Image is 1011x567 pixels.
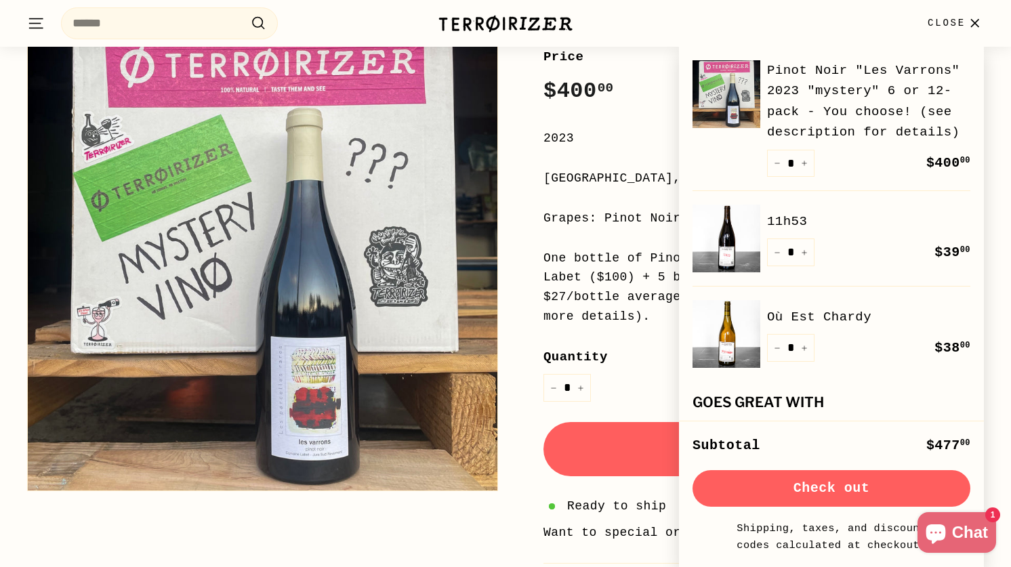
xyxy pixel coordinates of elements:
[794,334,814,362] button: Increase item quantity by one
[794,150,814,177] button: Increase item quantity by one
[934,340,970,356] span: $38
[960,245,970,255] sup: 00
[928,16,966,30] span: Close
[693,470,970,507] button: Check out
[767,211,970,232] a: 11h53
[733,520,930,553] small: Shipping, taxes, and discount codes calculated at checkout.
[543,47,984,67] label: Price
[543,249,984,327] div: One bottle of Pinot Noir "Les Varrons" 2023 from Domaine Labet ($100) + 5 bottles at $60/bottle O...
[960,438,970,448] sup: 00
[960,156,970,165] sup: 00
[794,238,814,266] button: Increase item quantity by one
[543,347,984,367] label: Quantity
[767,60,970,143] a: Pinot Noir "Les Varrons" 2023 "mystery" 6 or 12-pack - You choose! (see description for details)
[913,512,1000,556] inbox-online-store-chat: Shopify online store chat
[693,60,760,128] img: Pinot Noir "Les Varrons" 2023 "mystery" 6 or 12-pack - You choose! (see description for details)
[934,245,970,260] span: $39
[598,81,614,96] sup: 00
[543,79,614,104] span: $400
[767,307,970,327] a: Où Est Chardy
[926,155,970,171] span: $400
[767,334,787,362] button: Reduce item quantity by one
[767,238,787,266] button: Reduce item quantity by one
[543,422,984,476] button: Add to cart
[543,523,984,543] li: Want to special order this item?
[693,300,760,368] img: Où Est Chardy
[543,209,984,228] div: Grapes: Pinot Noir
[567,497,666,516] span: Ready to ship
[920,3,992,43] button: Close
[543,129,984,148] div: 2023
[543,169,984,188] div: [GEOGRAPHIC_DATA], [GEOGRAPHIC_DATA]
[543,374,591,402] input: quantity
[693,395,970,411] div: Goes great with
[926,435,970,457] div: $477
[571,374,591,402] button: Increase item quantity by one
[543,374,564,402] button: Reduce item quantity by one
[693,205,760,272] img: 11h53
[960,341,970,350] sup: 00
[767,150,787,177] button: Reduce item quantity by one
[693,435,760,457] div: Subtotal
